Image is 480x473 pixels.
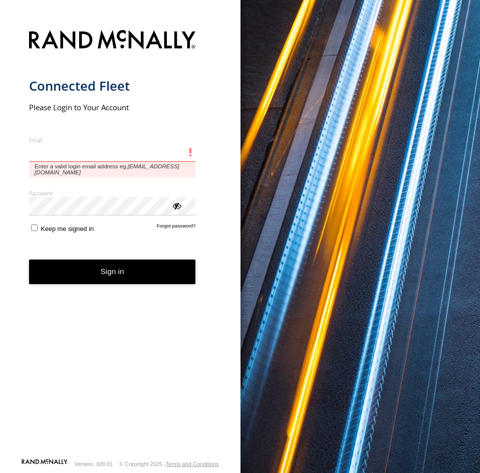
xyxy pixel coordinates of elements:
[75,461,113,467] div: Version: 309.01
[29,102,196,112] h2: Please Login to Your Account
[166,461,219,467] a: Terms and Conditions
[41,225,94,232] span: Keep me signed in
[35,163,179,175] em: [EMAIL_ADDRESS][DOMAIN_NAME]
[29,78,196,94] h1: Connected Fleet
[29,136,196,144] label: Email
[29,162,196,177] span: Enter a valid login email address eg.
[29,24,212,458] form: main
[29,189,196,197] label: Password
[22,459,68,469] a: Visit our Website
[171,200,181,210] div: ViewPassword
[119,461,219,467] div: © Copyright 2025 -
[157,223,196,232] a: Forgot password?
[29,260,196,284] button: Sign in
[29,28,196,54] img: Rand McNally
[31,224,38,231] input: Keep me signed in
